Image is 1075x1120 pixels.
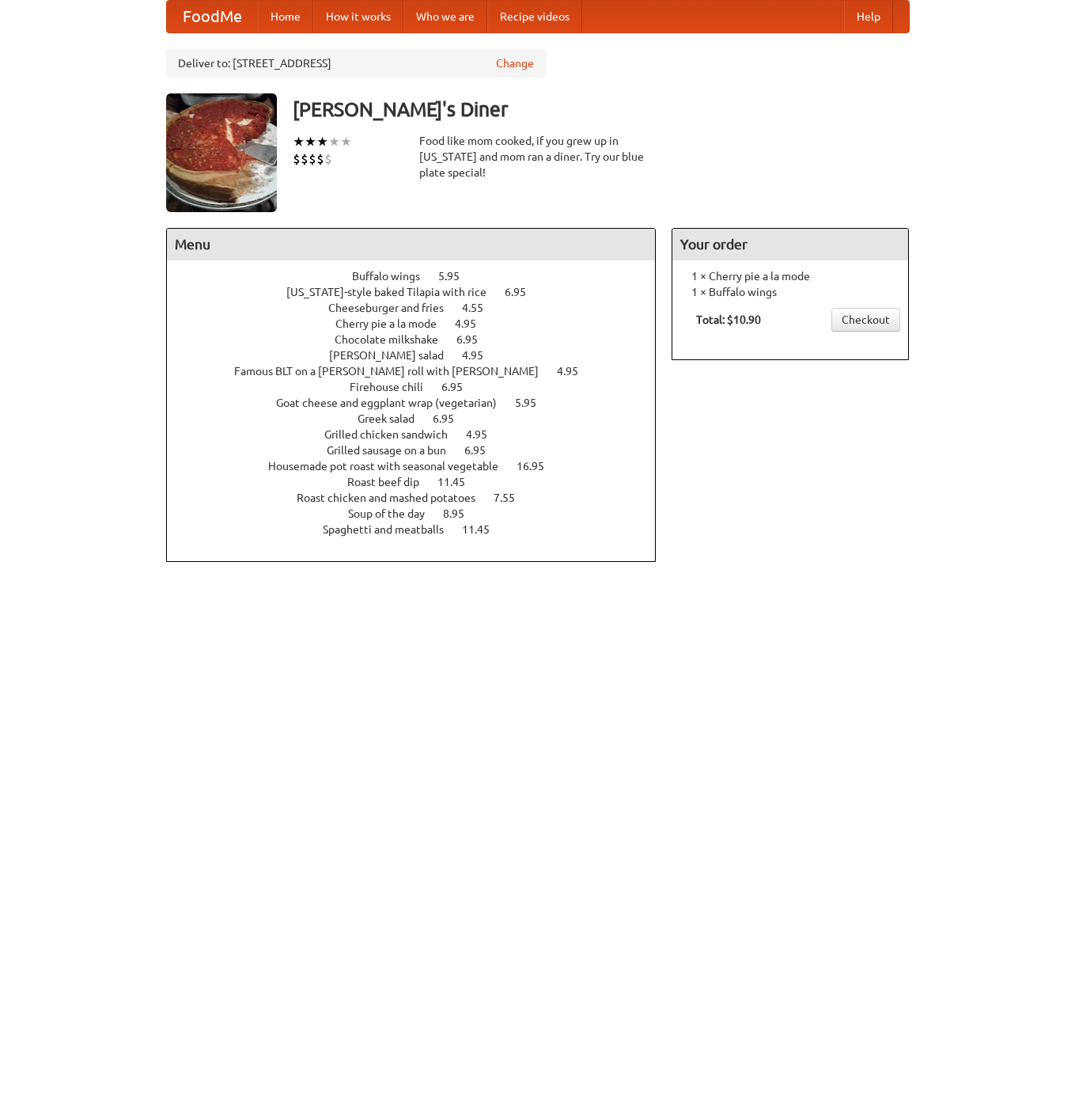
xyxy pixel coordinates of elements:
[316,133,328,150] li: ★
[438,270,475,283] span: 5.95
[437,476,481,488] span: 11.45
[352,270,436,283] span: Buffalo wings
[496,55,534,71] a: Change
[293,133,305,150] li: ★
[456,333,494,346] span: 6.95
[557,365,594,378] span: 4.95
[347,476,494,488] a: Roast beef dip 11.45
[323,523,460,536] span: Spaghetti and meatballs
[335,333,507,346] a: Chocolate milkshake 6.95
[323,523,519,536] a: Spaghetti and meatballs 11.45
[166,93,277,212] img: angular.jpg
[328,133,340,150] li: ★
[324,428,517,441] a: Grilled chicken sandwich 4.95
[297,492,491,504] span: Roast chicken and mashed potatoes
[441,381,479,393] span: 6.95
[335,317,452,330] span: Cherry pie a la mode
[329,349,460,362] span: [PERSON_NAME] salad
[258,1,313,32] a: Home
[487,1,582,32] a: Recipe videos
[297,492,544,504] a: Roast chicken and mashed potatoes 7.55
[293,150,301,168] li: $
[234,365,608,378] a: Famous BLT on a [PERSON_NAME] roll with [PERSON_NAME] 4.95
[328,302,460,314] span: Cheeseburger and fries
[505,286,542,298] span: 6.95
[443,507,480,520] span: 8.95
[324,428,464,441] span: Grilled chicken sandwich
[358,412,483,425] a: Greek salad 6.95
[462,523,505,536] span: 11.45
[167,1,258,32] a: FoodMe
[166,49,546,78] div: Deliver to: [STREET_ADDRESS]
[324,150,332,168] li: $
[167,229,656,260] h4: Menu
[455,317,492,330] span: 4.95
[268,460,573,473] a: Housemade pot roast with seasonal vegetable 16.95
[466,428,503,441] span: 4.95
[350,381,492,393] a: Firehouse chili 6.95
[301,150,308,168] li: $
[352,270,489,283] a: Buffalo wings 5.95
[308,150,316,168] li: $
[234,365,555,378] span: Famous BLT on a [PERSON_NAME] roll with [PERSON_NAME]
[515,397,552,409] span: 5.95
[276,397,566,409] a: Goat cheese and eggplant wrap (vegetarian) 5.95
[696,313,761,326] b: Total: $10.90
[844,1,893,32] a: Help
[680,284,900,300] li: 1 × Buffalo wings
[831,308,900,332] a: Checkout
[358,412,430,425] span: Greek salad
[403,1,487,32] a: Who we are
[517,460,560,473] span: 16.95
[327,444,515,457] a: Grilled sausage on a bun 6.95
[347,476,435,488] span: Roast beef dip
[348,507,441,520] span: Soup of the day
[293,93,910,125] h3: [PERSON_NAME]'s Diner
[462,349,499,362] span: 4.95
[462,302,499,314] span: 4.55
[335,317,505,330] a: Cherry pie a la mode 4.95
[350,381,439,393] span: Firehouse chili
[276,397,513,409] span: Goat cheese and eggplant wrap (vegetarian)
[464,444,502,457] span: 6.95
[316,150,324,168] li: $
[494,492,531,504] span: 7.55
[680,268,900,284] li: 1 × Cherry pie a la mode
[419,133,657,180] div: Food like mom cooked, if you grew up in [US_STATE] and mom ran a diner. Try our blue plate special!
[672,229,908,260] h4: Your order
[348,507,494,520] a: Soup of the day 8.95
[268,460,514,473] span: Housemade pot roast with seasonal vegetable
[433,412,470,425] span: 6.95
[335,333,454,346] span: Chocolate milkshake
[305,133,316,150] li: ★
[286,286,555,298] a: [US_STATE]-style baked Tilapia with rice 6.95
[329,349,513,362] a: [PERSON_NAME] salad 4.95
[340,133,352,150] li: ★
[327,444,462,457] span: Grilled sausage on a bun
[286,286,502,298] span: [US_STATE]-style baked Tilapia with rice
[328,302,513,314] a: Cheeseburger and fries 4.55
[313,1,403,32] a: How it works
